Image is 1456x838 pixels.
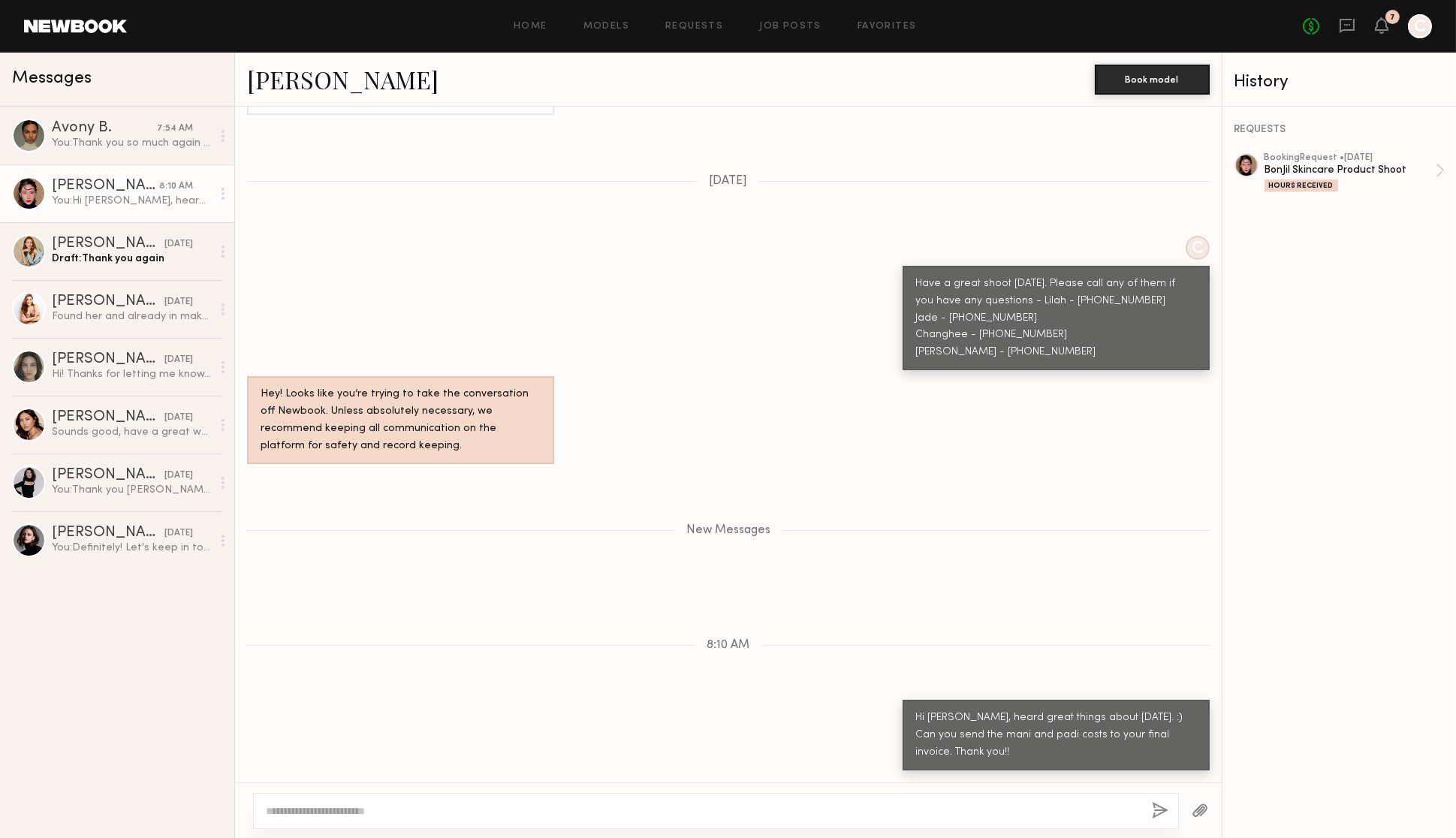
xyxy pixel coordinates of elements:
[1265,153,1445,191] a: bookingRequest •[DATE]BonJil Skincare Product ShootHours Received
[52,541,212,555] div: You: Definitely! Let's keep in touch!
[52,410,164,425] div: [PERSON_NAME]
[52,252,212,266] div: Draft: Thank you again
[916,276,1196,362] div: Have a great shoot [DATE]. Please call any of them if you have any questions - Lilah - [PHONE_NUM...
[858,22,917,32] a: Favorites
[686,524,770,537] span: New Messages
[52,367,212,381] div: Hi! Thanks for letting me know. I look forward to potentially working with you in the future :) h...
[261,386,541,455] div: Hey! Looks like you’re trying to take the conversation off Newbook. Unless absolutely necessary, ...
[1390,14,1395,22] div: 7
[52,309,212,324] div: Found her and already in make up 🙏
[52,483,212,497] div: You: Thank you [PERSON_NAME] for getting back to me. Let's def keep in touch. We will have future...
[12,70,92,87] span: Messages
[583,22,629,32] a: Models
[759,22,821,32] a: Job Posts
[164,295,193,309] div: [DATE]
[164,526,193,541] div: [DATE]
[52,121,157,136] div: Avony B.
[52,136,212,150] div: You: Thank you so much again Avony!! I heard amazing things about you and [DATE]. <3 Let's def ke...
[514,22,547,32] a: Home
[52,294,164,309] div: [PERSON_NAME]
[1234,125,1445,135] div: REQUESTS
[1095,72,1210,85] a: Book model
[1265,179,1338,191] div: Hours Received
[665,22,723,32] a: Requests
[164,237,193,252] div: [DATE]
[52,352,164,367] div: [PERSON_NAME]
[52,179,159,194] div: [PERSON_NAME]
[1234,74,1445,91] div: History
[52,526,164,541] div: [PERSON_NAME]
[1265,153,1436,163] div: booking Request • [DATE]
[1408,14,1432,38] a: C
[157,122,193,136] div: 7:54 AM
[164,353,193,367] div: [DATE]
[159,179,193,194] div: 8:10 AM
[1095,65,1210,95] button: Book model
[247,63,439,95] a: [PERSON_NAME]
[52,237,164,252] div: [PERSON_NAME]
[916,710,1196,761] div: Hi [PERSON_NAME], heard great things about [DATE]. :) Can you send the mani and padi costs to you...
[52,425,212,439] div: Sounds good, have a great weekend!
[52,194,212,208] div: You: Hi [PERSON_NAME], heard great things about [DATE]. :) Can you send the mani and padi costs t...
[164,469,193,483] div: [DATE]
[52,468,164,483] div: [PERSON_NAME]
[164,411,193,425] div: [DATE]
[707,639,749,652] span: 8:10 AM
[709,175,747,188] span: [DATE]
[1265,163,1436,177] div: BonJil Skincare Product Shoot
